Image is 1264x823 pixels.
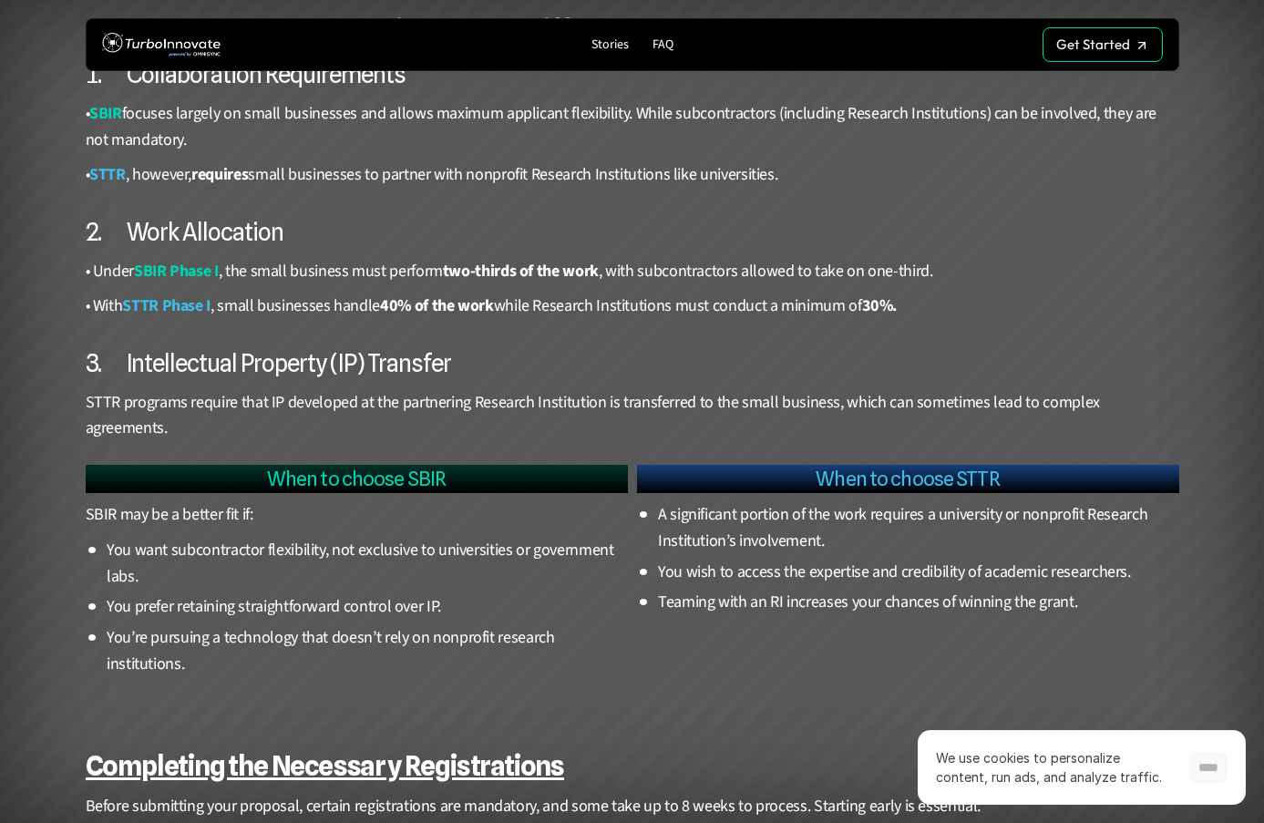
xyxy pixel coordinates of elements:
[936,748,1171,787] p: We use cookies to personalize content, run ads, and analyze traffic.
[653,37,673,53] p: FAQ
[645,33,681,57] a: FAQ
[1056,36,1130,53] p: Get Started
[102,28,221,62] img: TurboInnovate Logo
[1043,27,1163,62] a: Get Started
[584,33,636,57] a: Stories
[591,37,629,53] p: Stories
